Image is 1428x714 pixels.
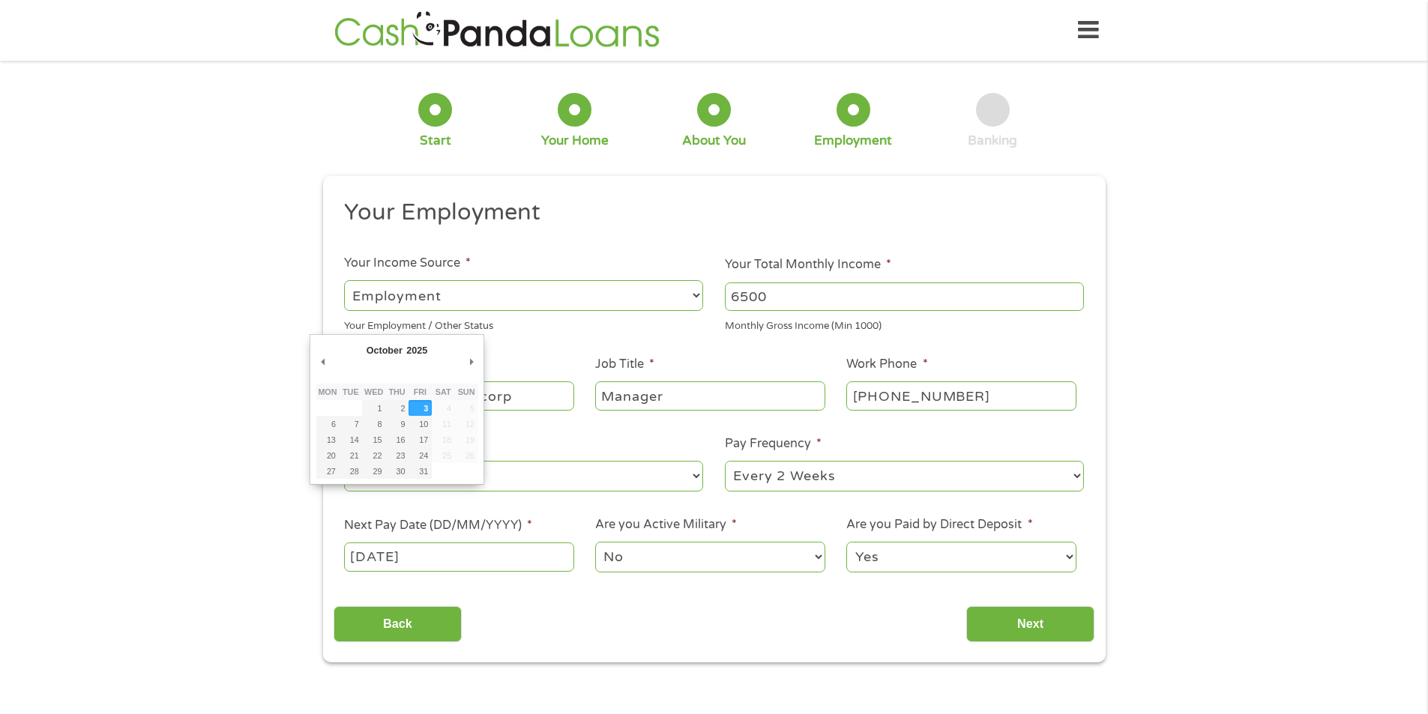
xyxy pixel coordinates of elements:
div: Employment [814,133,892,149]
div: 2025 [405,340,430,360]
div: October [364,340,405,360]
label: Are you Active Military [595,517,737,533]
abbr: Friday [414,387,427,396]
button: 21 [339,447,362,463]
div: Start [420,133,451,149]
div: Your Employment / Other Status [344,314,703,334]
h2: Your Employment [344,198,1073,228]
div: Monthly Gross Income (Min 1000) [725,314,1084,334]
button: 27 [316,463,340,479]
button: 8 [362,416,385,432]
button: Previous Month [316,351,330,372]
button: 1 [362,400,385,416]
button: 20 [316,447,340,463]
label: Your Total Monthly Income [725,257,891,273]
div: About You [682,133,746,149]
button: 7 [339,416,362,432]
label: Pay Frequency [725,436,822,452]
button: 14 [339,432,362,447]
label: Are you Paid by Direct Deposit [846,517,1032,533]
button: 30 [385,463,409,479]
button: 24 [409,447,432,463]
abbr: Monday [318,387,337,396]
abbr: Thursday [388,387,405,396]
button: 23 [385,447,409,463]
button: 9 [385,416,409,432]
div: Banking [968,133,1017,149]
input: Back [334,606,462,643]
input: Cashier [595,381,825,410]
input: 1800 [725,282,1084,311]
abbr: Sunday [458,387,475,396]
button: 15 [362,432,385,447]
abbr: Wednesday [364,387,383,396]
label: Your Income Source [344,255,471,271]
button: 2 [385,400,409,416]
button: Next Month [465,351,478,372]
button: 28 [339,463,362,479]
label: Job Title [595,357,654,372]
input: Use the arrow keys to pick a date [344,542,573,571]
button: 10 [409,416,432,432]
button: 13 [316,432,340,447]
button: 29 [362,463,385,479]
abbr: Tuesday [343,387,359,396]
label: Work Phone [846,357,927,372]
button: 6 [316,416,340,432]
input: (231) 754-4010 [846,381,1076,410]
button: 16 [385,432,409,447]
abbr: Saturday [436,387,451,396]
label: Next Pay Date (DD/MM/YYYY) [344,518,532,533]
div: Your Home [541,133,609,149]
button: 3 [409,400,432,416]
img: GetLoanNow Logo [330,9,664,52]
button: 22 [362,447,385,463]
button: 31 [409,463,432,479]
input: Next [966,606,1094,643]
button: 17 [409,432,432,447]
